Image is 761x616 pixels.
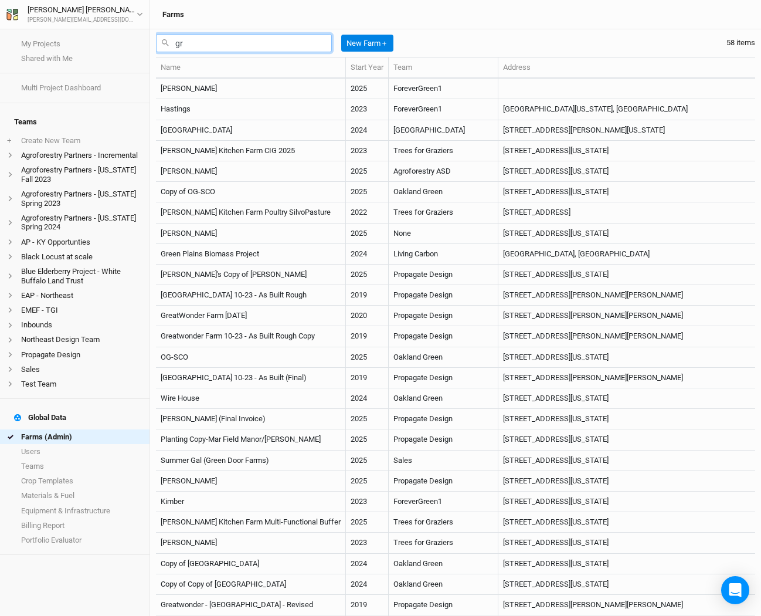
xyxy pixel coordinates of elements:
[346,265,389,285] td: 2025
[346,244,389,265] td: 2024
[156,492,346,512] td: Kimber
[7,110,142,134] h4: Teams
[346,285,389,306] td: 2019
[389,368,498,388] td: Propagate Design
[389,182,498,202] td: Oakland Green
[389,120,498,141] td: [GEOGRAPHIC_DATA]
[389,99,498,120] td: ForeverGreen1
[389,244,498,265] td: Living Carbon
[156,161,346,182] td: [PERSON_NAME]
[156,326,346,347] td: Greatwonder Farm 10-23 - As Built Rough Copy
[389,574,498,595] td: Oakland Green
[156,202,346,223] td: [PERSON_NAME] Kitchen Farm Poultry SilvoPasture
[156,512,346,533] td: [PERSON_NAME] Kitchen Farm Multi-Functional Buffer
[346,595,389,615] td: 2019
[156,347,346,368] td: OG-SCO
[156,224,346,244] td: [PERSON_NAME]
[156,533,346,553] td: [PERSON_NAME]
[156,306,346,326] td: GreatWonder Farm [DATE]
[346,79,389,99] td: 2025
[389,306,498,326] td: Propagate Design
[389,388,498,409] td: Oakland Green
[389,285,498,306] td: Propagate Design
[346,429,389,450] td: 2025
[389,265,498,285] td: Propagate Design
[389,429,498,450] td: Propagate Design
[156,265,346,285] td: [PERSON_NAME]'s Copy of [PERSON_NAME]
[346,99,389,120] td: 2023
[346,347,389,368] td: 2025
[389,326,498,347] td: Propagate Design
[346,492,389,512] td: 2023
[389,471,498,492] td: Propagate Design
[389,533,498,553] td: Trees for Graziers
[346,451,389,471] td: 2025
[346,224,389,244] td: 2025
[156,574,346,595] td: Copy of Copy of [GEOGRAPHIC_DATA]
[389,512,498,533] td: Trees for Graziers
[346,388,389,409] td: 2024
[156,99,346,120] td: Hastings
[389,161,498,182] td: Agroforestry ASD
[156,595,346,615] td: Greatwonder - [GEOGRAPHIC_DATA] - Revised
[346,161,389,182] td: 2025
[346,326,389,347] td: 2019
[341,35,393,52] button: New Farm＋
[346,409,389,429] td: 2025
[346,533,389,553] td: 2023
[346,554,389,574] td: 2024
[721,576,749,604] div: Open Intercom Messenger
[346,512,389,533] td: 2025
[156,429,346,450] td: Planting Copy-Mar Field Manor/[PERSON_NAME]
[156,451,346,471] td: Summer Gal (Green Door Farms)
[162,10,184,19] h3: Farms
[156,471,346,492] td: [PERSON_NAME]
[346,182,389,202] td: 2025
[156,141,346,161] td: [PERSON_NAME] Kitchen Farm CIG 2025
[726,38,755,48] div: 58 items
[156,79,346,99] td: [PERSON_NAME]
[346,471,389,492] td: 2025
[156,285,346,306] td: [GEOGRAPHIC_DATA] 10-23 - As Built Rough
[6,4,144,25] button: [PERSON_NAME] [PERSON_NAME][PERSON_NAME][EMAIL_ADDRESS][DOMAIN_NAME]
[156,182,346,202] td: Copy of OG-SCO
[7,136,11,145] span: +
[389,595,498,615] td: Propagate Design
[389,57,498,79] th: Team
[389,492,498,512] td: ForeverGreen1
[346,141,389,161] td: 2023
[389,79,498,99] td: ForeverGreen1
[346,57,389,79] th: Start Year
[28,4,137,16] div: [PERSON_NAME] [PERSON_NAME]
[14,413,66,422] div: Global Data
[156,57,346,79] th: Name
[346,574,389,595] td: 2024
[156,34,332,52] input: Search by project name or team
[346,120,389,141] td: 2024
[389,224,498,244] td: None
[156,409,346,429] td: [PERSON_NAME] (Final Invoice)
[389,554,498,574] td: Oakland Green
[156,554,346,574] td: Copy of [GEOGRAPHIC_DATA]
[389,202,498,223] td: Trees for Graziers
[346,202,389,223] td: 2022
[389,141,498,161] td: Trees for Graziers
[156,368,346,388] td: [GEOGRAPHIC_DATA] 10-23 - As Built (Final)
[389,347,498,368] td: Oakland Green
[389,409,498,429] td: Propagate Design
[346,368,389,388] td: 2019
[389,451,498,471] td: Sales
[156,388,346,409] td: Wire House
[156,244,346,265] td: Green Plains Biomass Project
[346,306,389,326] td: 2020
[28,16,137,25] div: [PERSON_NAME][EMAIL_ADDRESS][DOMAIN_NAME]
[156,120,346,141] td: [GEOGRAPHIC_DATA]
